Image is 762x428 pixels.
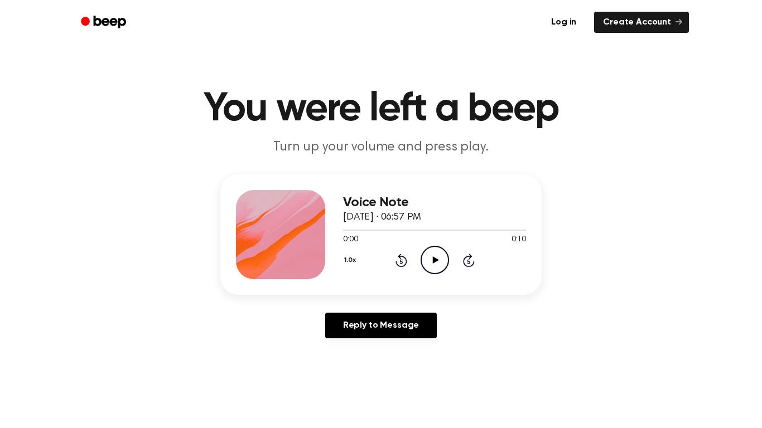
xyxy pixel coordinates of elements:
[343,251,360,270] button: 1.0x
[325,313,437,338] a: Reply to Message
[167,138,595,157] p: Turn up your volume and press play.
[512,234,526,246] span: 0:10
[73,12,136,33] a: Beep
[540,9,587,35] a: Log in
[343,212,421,222] span: [DATE] · 06:57 PM
[343,195,526,210] h3: Voice Note
[343,234,358,246] span: 0:00
[594,12,689,33] a: Create Account
[95,89,667,129] h1: You were left a beep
